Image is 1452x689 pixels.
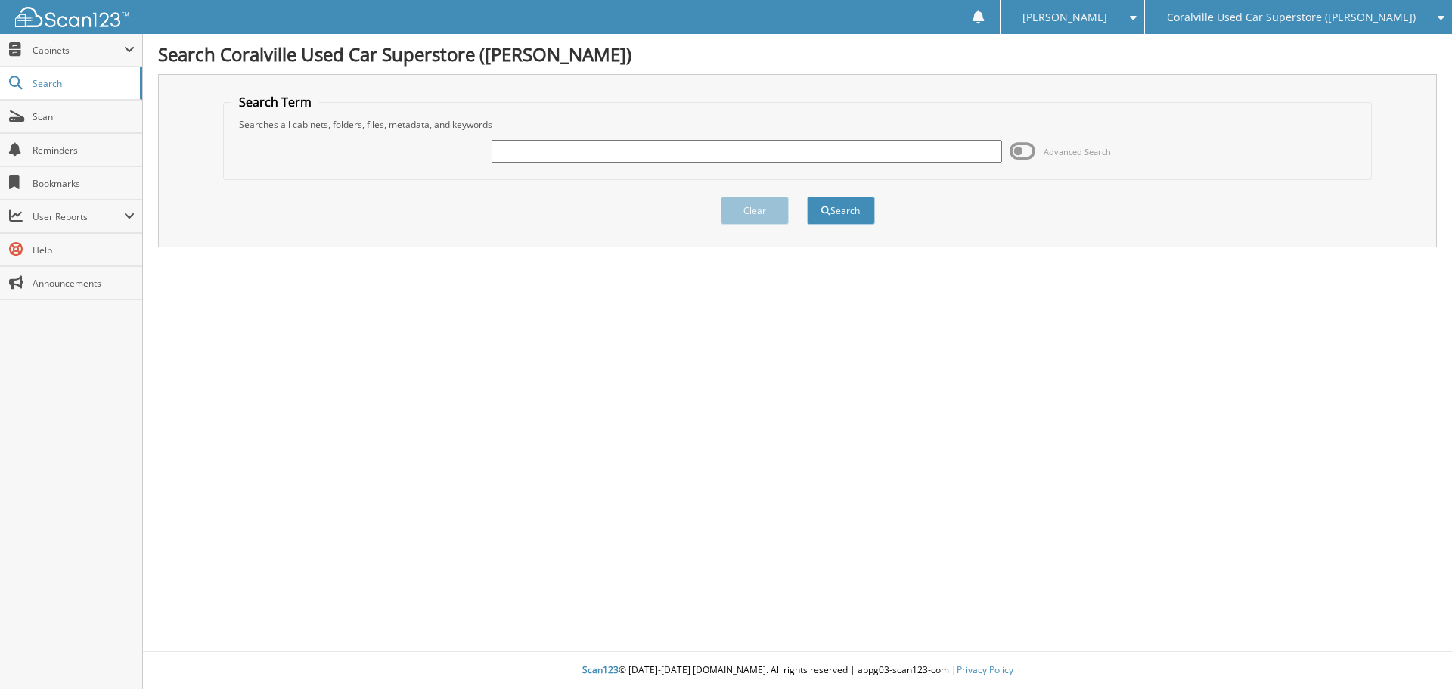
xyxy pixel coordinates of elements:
span: Search [33,77,132,90]
span: Scan [33,110,135,123]
span: Bookmarks [33,177,135,190]
span: Coralville Used Car Superstore ([PERSON_NAME]) [1167,13,1416,22]
h1: Search Coralville Used Car Superstore ([PERSON_NAME]) [158,42,1437,67]
iframe: Chat Widget [1376,616,1452,689]
span: Scan123 [582,663,619,676]
a: Privacy Policy [957,663,1013,676]
div: © [DATE]-[DATE] [DOMAIN_NAME]. All rights reserved | appg03-scan123-com | [143,652,1452,689]
span: User Reports [33,210,124,223]
span: Help [33,244,135,256]
span: Cabinets [33,44,124,57]
div: Searches all cabinets, folders, files, metadata, and keywords [231,118,1364,131]
button: Clear [721,197,789,225]
span: Advanced Search [1044,146,1111,157]
button: Search [807,197,875,225]
img: scan123-logo-white.svg [15,7,129,27]
span: Announcements [33,277,135,290]
legend: Search Term [231,94,319,110]
span: Reminders [33,144,135,157]
span: [PERSON_NAME] [1022,13,1107,22]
